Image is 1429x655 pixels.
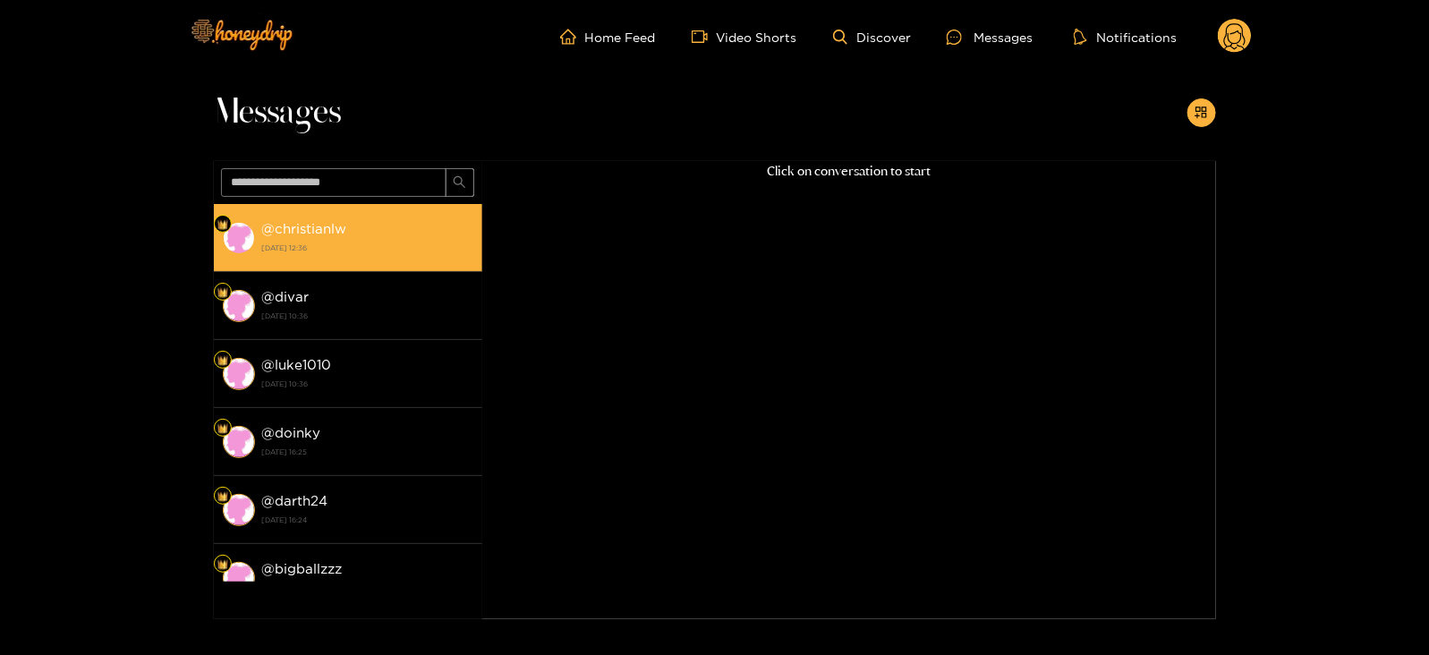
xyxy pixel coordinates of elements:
a: Home Feed [560,29,656,45]
img: Fan Level [217,423,228,434]
img: Fan Level [217,287,228,298]
strong: @ doinky [262,425,321,440]
p: Click on conversation to start [482,161,1216,182]
strong: @ divar [262,289,310,304]
strong: [DATE] 16:25 [262,444,473,460]
strong: [DATE] 10:36 [262,376,473,392]
img: conversation [223,358,255,390]
img: conversation [223,494,255,526]
button: search [446,168,474,197]
img: Fan Level [217,355,228,366]
button: appstore-add [1187,98,1216,127]
strong: @ bigballzzz [262,561,343,576]
img: conversation [223,426,255,458]
span: Messages [214,91,342,134]
img: conversation [223,562,255,594]
strong: @ christianlw [262,221,347,236]
button: Notifications [1068,28,1182,46]
strong: @ darth24 [262,493,328,508]
img: conversation [223,222,255,254]
img: Fan Level [217,219,228,230]
span: home [560,29,585,45]
strong: [DATE] 16:24 [262,580,473,596]
a: Video Shorts [692,29,797,45]
img: Fan Level [217,491,228,502]
strong: @ luke1010 [262,357,332,372]
div: Messages [947,27,1033,47]
img: Fan Level [217,559,228,570]
strong: [DATE] 10:36 [262,308,473,324]
a: Discover [833,30,911,45]
img: conversation [223,290,255,322]
span: search [453,175,466,191]
strong: [DATE] 12:36 [262,240,473,256]
span: appstore-add [1195,106,1208,121]
span: video-camera [692,29,717,45]
strong: [DATE] 16:24 [262,512,473,528]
